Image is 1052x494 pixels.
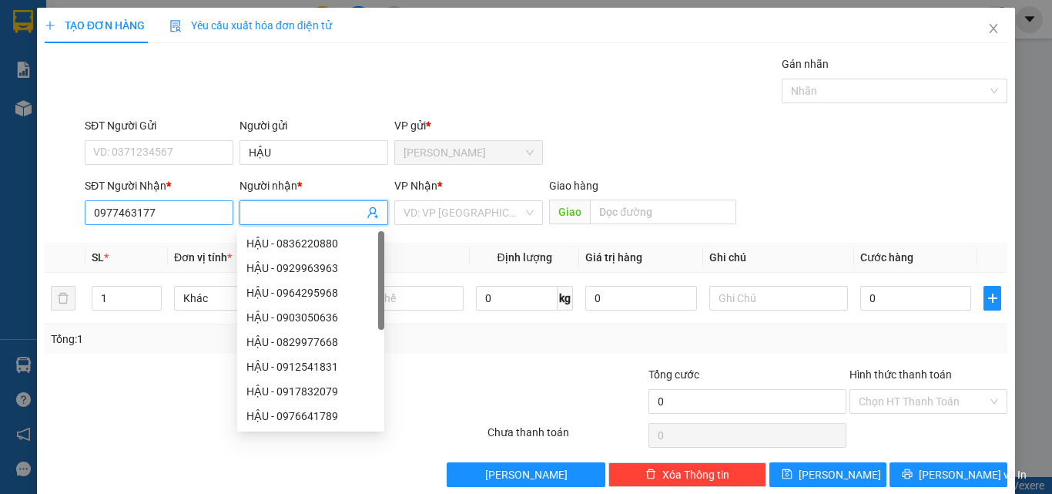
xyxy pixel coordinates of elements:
span: kg [558,286,573,311]
button: deleteXóa Thông tin [608,462,766,487]
div: HẬU - 0976641789 [246,408,375,425]
div: Người gửi [240,117,388,134]
span: Giá trị hàng [585,251,642,264]
th: Ghi chú [703,243,854,273]
b: Công ty TNHH [PERSON_NAME] [63,19,229,79]
img: icon [169,20,182,32]
div: HẬU - 0912541831 [237,355,384,379]
span: close [987,22,1000,35]
button: printer[PERSON_NAME] và In [890,462,1007,487]
div: HẬU - 0976641789 [237,404,384,428]
div: HẬU - 0917832079 [246,383,375,400]
input: Dọc đường [590,200,736,224]
input: 0 [585,286,696,311]
h2: BLC1208250005 [8,89,129,115]
div: Chưa thanh toán [486,424,647,451]
span: printer [902,469,913,481]
div: HẬU - 0836220880 [246,235,375,252]
button: save[PERSON_NAME] [769,462,887,487]
span: [PERSON_NAME] [799,466,881,483]
span: save [782,469,792,481]
div: HẬU - 0917832079 [237,379,384,404]
div: HẬU - 0903050636 [246,309,375,326]
span: VP Nhận [394,180,437,192]
span: Cước hàng [860,251,913,264]
div: HẬU - 0929963963 [246,260,375,277]
b: [DOMAIN_NAME] [206,12,372,38]
button: Close [972,8,1015,51]
div: HẬU - 0912541831 [246,358,375,375]
div: SĐT Người Gửi [85,117,233,134]
div: HẬU - 0964295968 [237,281,384,305]
div: HẬU - 0903050636 [237,305,384,330]
span: Yêu cầu xuất hóa đơn điện tử [169,19,332,32]
input: VD: Bàn, Ghế [325,286,464,311]
label: Gán nhãn [782,58,829,70]
div: SĐT Người Nhận [85,177,233,194]
span: Khác [183,287,303,310]
h2: VP Nhận: BX HD [81,89,372,187]
span: [PERSON_NAME] [485,466,568,483]
div: VP gửi [394,117,543,134]
span: TẠO ĐƠN HÀNG [45,19,145,32]
span: Giao hàng [549,180,598,192]
button: delete [51,286,75,311]
span: Định lượng [497,251,551,264]
label: Hình thức thanh toán [849,368,952,381]
div: HẬU - 0929963963 [237,256,384,281]
div: HẬU - 0829977668 [246,334,375,351]
span: plus [45,20,55,31]
span: user-add [367,207,379,219]
span: [PERSON_NAME] và In [919,466,1027,483]
div: Người nhận [240,177,388,194]
span: plus [984,292,1000,304]
span: Tổng cước [648,368,699,381]
span: Giao [549,200,590,224]
span: Bảo Lộc [404,141,534,164]
span: Đơn vị tính [174,251,232,264]
button: plus [983,286,1001,311]
span: Xóa Thông tin [662,466,729,483]
div: HẬU - 0829977668 [237,330,384,355]
div: HẬU - 0964295968 [246,284,375,301]
span: delete [645,469,656,481]
button: [PERSON_NAME] [447,462,605,487]
div: HẬU - 0836220880 [237,231,384,256]
span: SL [92,251,104,264]
div: Tổng: 1 [51,331,407,348]
input: Ghi Chú [709,286,848,311]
